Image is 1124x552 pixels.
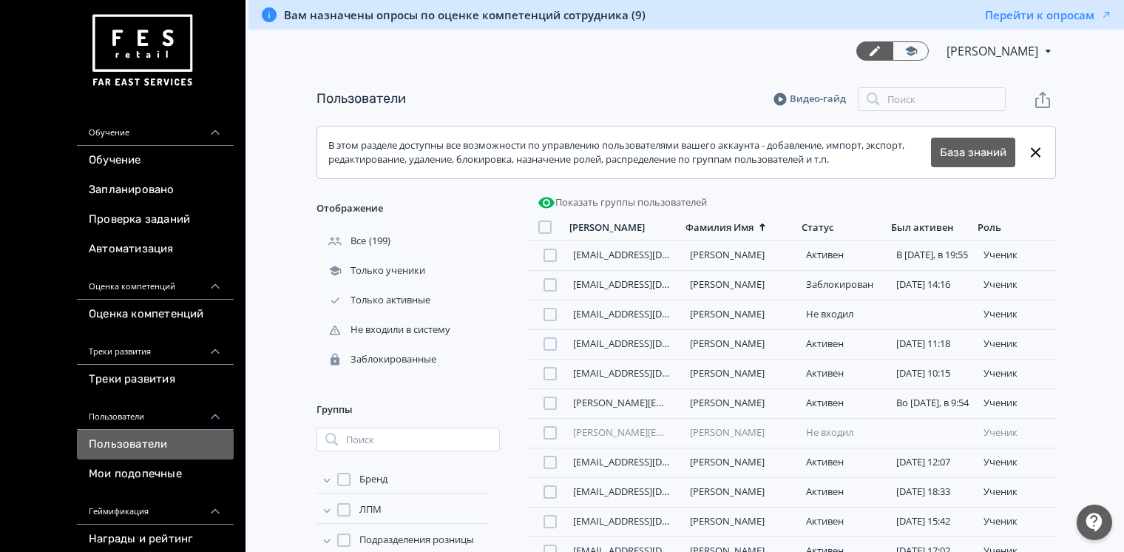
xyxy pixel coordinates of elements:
[806,338,881,350] div: Активен
[802,221,833,234] div: Статус
[316,90,406,107] a: Пользователи
[983,279,1050,291] div: ученик
[316,353,439,366] div: Заблокированные
[535,191,710,215] button: Показать группы пользователей
[773,92,846,107] a: Видео-гайд
[316,294,433,307] div: Только активные
[316,323,453,337] div: Не входили в систему
[77,329,234,365] div: Треки развития
[896,397,972,409] div: Во [DATE], в 9:54
[690,455,765,468] a: [PERSON_NAME]
[983,338,1050,350] div: ученик
[77,365,234,394] a: Треки развития
[77,394,234,430] div: Пользователи
[983,457,1050,468] div: ученик
[89,9,195,92] img: https://files.teachbase.ru/system/account/57463/logo/medium-936fc5084dd2c598f50a98b9cbe0469a.png
[328,138,931,167] div: В этом разделе доступны все возможности по управлению пользователями вашего аккаунта - добавление...
[806,249,881,261] div: Активен
[573,366,729,380] a: [EMAIL_ADDRESS][DOMAIN_NAME]
[359,472,387,487] span: Бренд
[77,460,234,489] a: Мои подопечные
[77,300,234,329] a: Оценка компетенций
[573,248,729,261] a: [EMAIL_ADDRESS][DOMAIN_NAME]
[983,368,1050,380] div: ученик
[77,146,234,175] a: Обучение
[77,264,234,300] div: Оценка компетенций
[316,235,369,248] div: Все
[806,486,881,498] div: Активен
[806,397,881,409] div: Активен
[983,516,1050,528] div: ученик
[690,396,765,409] a: [PERSON_NAME]
[983,309,1050,320] div: ученик
[985,7,1112,22] button: Перейти к опросам
[947,42,1040,60] span: Павел Дурандин
[806,368,881,380] div: Активен
[896,486,972,498] div: [DATE] 18:33
[690,248,765,261] a: [PERSON_NAME]
[806,427,881,439] div: Не входил
[978,221,1001,234] div: Роль
[316,264,428,277] div: Только ученики
[931,138,1015,167] button: База знаний
[690,425,765,439] a: [PERSON_NAME]
[896,516,972,528] div: [DATE] 15:42
[983,397,1050,409] div: ученик
[284,7,646,22] span: Вам назначены опросы по оценке компетенций сотрудника (9)
[983,249,1050,261] div: ученик
[896,249,972,261] div: В [DATE], в 19:55
[573,455,729,468] a: [EMAIL_ADDRESS][DOMAIN_NAME]
[690,337,765,350] a: [PERSON_NAME]
[573,485,729,498] a: [EMAIL_ADDRESS][DOMAIN_NAME]
[893,41,929,61] a: Переключиться в режим ученика
[896,338,972,350] div: [DATE] 11:18
[316,191,500,226] div: Отображение
[316,226,500,256] div: (199)
[690,277,765,291] a: [PERSON_NAME]
[806,457,881,468] div: Активен
[891,221,953,234] div: Был активен
[896,279,972,291] div: [DATE] 14:16
[983,486,1050,498] div: ученик
[690,366,765,380] a: [PERSON_NAME]
[1034,91,1052,109] svg: Экспорт пользователей файлом
[573,337,729,350] a: [EMAIL_ADDRESS][DOMAIN_NAME]
[359,502,382,517] span: ЛПМ
[690,485,765,498] a: [PERSON_NAME]
[77,430,234,460] a: Пользователи
[806,309,881,320] div: Не входил
[573,396,804,409] a: [PERSON_NAME][EMAIL_ADDRESS][DOMAIN_NAME]
[690,307,765,320] a: [PERSON_NAME]
[359,533,474,548] span: Подразделения розницы
[685,221,754,234] div: Фамилия Имя
[573,277,729,291] a: [EMAIL_ADDRESS][DOMAIN_NAME]
[316,392,500,428] div: Группы
[690,514,765,528] a: [PERSON_NAME]
[77,110,234,146] div: Обучение
[77,175,234,205] a: Запланировано
[573,514,729,528] a: [EMAIL_ADDRESS][DOMAIN_NAME]
[573,307,729,320] a: [EMAIL_ADDRESS][DOMAIN_NAME]
[983,427,1050,439] div: ученик
[896,457,972,468] div: [DATE] 12:07
[896,368,972,380] div: [DATE] 10:15
[940,144,1006,161] a: База знаний
[569,221,645,234] div: [PERSON_NAME]
[77,235,234,264] a: Автоматизация
[573,425,804,439] a: [PERSON_NAME][EMAIL_ADDRESS][DOMAIN_NAME]
[806,279,881,291] div: Заблокирован
[77,205,234,235] a: Проверка заданий
[77,489,234,525] div: Геймификация
[806,516,881,528] div: Активен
